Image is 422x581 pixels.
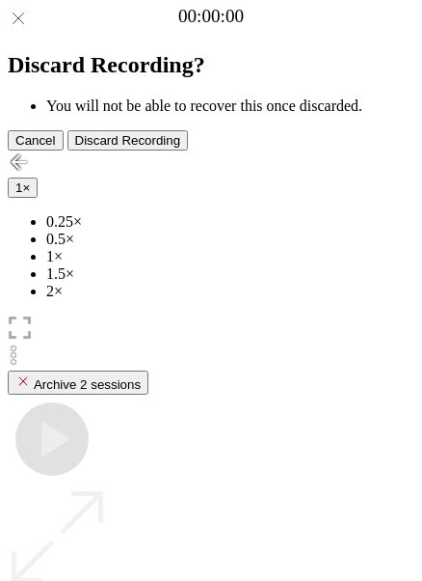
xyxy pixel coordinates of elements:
div: Archive 2 sessions [15,373,141,392]
li: You will not be able to recover this once discarded. [46,97,414,115]
li: 2× [46,283,414,300]
h2: Discard Recording? [8,52,414,78]
button: 1× [8,178,38,198]
button: Discard Recording [67,130,189,151]
li: 0.5× [46,231,414,248]
li: 0.25× [46,213,414,231]
button: Archive 2 sessions [8,371,148,395]
span: 1 [15,180,22,195]
li: 1× [46,248,414,265]
li: 1.5× [46,265,414,283]
a: 00:00:00 [178,6,244,27]
button: Cancel [8,130,64,151]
